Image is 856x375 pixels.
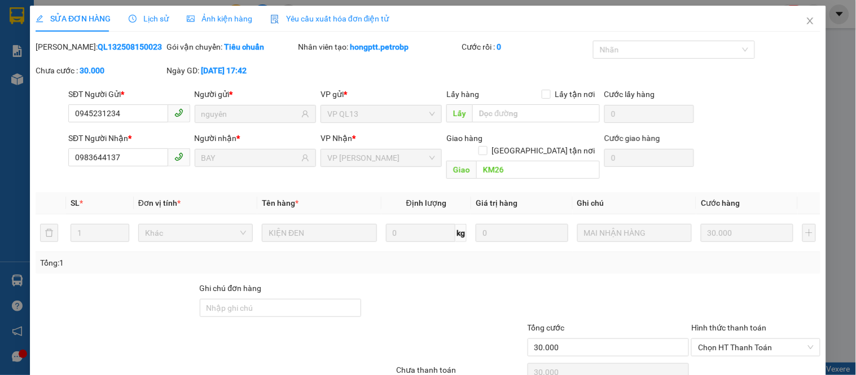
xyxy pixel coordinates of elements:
label: Ghi chú đơn hàng [200,284,262,293]
span: phone [174,152,183,161]
input: Dọc đường [473,104,600,122]
div: SĐT Người Nhận [68,132,190,144]
div: Chưa cước : [36,64,164,77]
input: 0 [476,224,568,242]
label: Cước lấy hàng [604,90,655,99]
span: phone [174,108,183,117]
button: Close [794,6,826,37]
span: user [301,110,309,118]
span: edit [36,15,43,23]
img: icon [270,15,279,24]
div: Nhân viên tạo: [298,41,460,53]
span: VP Đức Liễu [327,149,435,166]
span: Lấy [447,104,473,122]
span: VP QL13 [327,105,435,122]
b: Tiêu chuẩn [225,42,265,51]
span: picture [187,15,195,23]
label: Hình thức thanh toán [691,323,766,332]
input: 0 [701,224,793,242]
input: Dọc đường [477,161,600,179]
span: Cước hàng [701,198,740,208]
span: Giao hàng [447,134,483,143]
span: Tổng cước [528,323,565,332]
span: Giá trị hàng [476,198,517,208]
div: [PERSON_NAME]: [36,41,164,53]
div: VP gửi [321,88,442,100]
span: Yêu cầu xuất hóa đơn điện tử [270,14,389,23]
input: Cước giao hàng [604,149,695,167]
b: 30.000 [80,66,104,75]
th: Ghi chú [573,192,696,214]
span: kg [455,224,467,242]
div: Người gửi [195,88,316,100]
input: Ghi chú đơn hàng [200,299,362,317]
button: plus [802,224,816,242]
div: Cước rồi : [462,41,591,53]
span: Ảnh kiện hàng [187,14,252,23]
span: Định lượng [406,198,446,208]
div: Tổng: 1 [40,257,331,269]
input: Cước lấy hàng [604,105,695,123]
span: Chọn HT Thanh Toán [698,339,813,356]
b: 0 [497,42,502,51]
span: SỬA ĐƠN HÀNG [36,14,111,23]
span: Tên hàng [262,198,298,208]
b: [DATE] 17:42 [201,66,247,75]
input: Tên người nhận [201,152,299,164]
span: clock-circle [129,15,137,23]
span: [GEOGRAPHIC_DATA] tận nơi [488,144,600,157]
div: Ngày GD: [167,64,296,77]
span: Lịch sử [129,14,169,23]
div: Người nhận [195,132,316,144]
button: delete [40,224,58,242]
span: Lấy hàng [447,90,480,99]
div: Gói vận chuyển: [167,41,296,53]
input: Ghi Chú [577,224,692,242]
span: close [806,16,815,25]
span: Khác [145,224,246,241]
input: Tên người gửi [201,108,299,120]
b: hongptt.petrobp [350,42,409,51]
span: Giao [447,161,477,179]
label: Cước giao hàng [604,134,660,143]
div: SĐT Người Gửi [68,88,190,100]
span: Đơn vị tính [138,198,181,208]
b: QL132508150023 [98,42,162,51]
span: user [301,154,309,162]
span: Lấy tận nơi [551,88,600,100]
input: VD: Bàn, Ghế [262,224,376,242]
span: VP Nhận [321,134,352,143]
span: SL [71,198,80,208]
